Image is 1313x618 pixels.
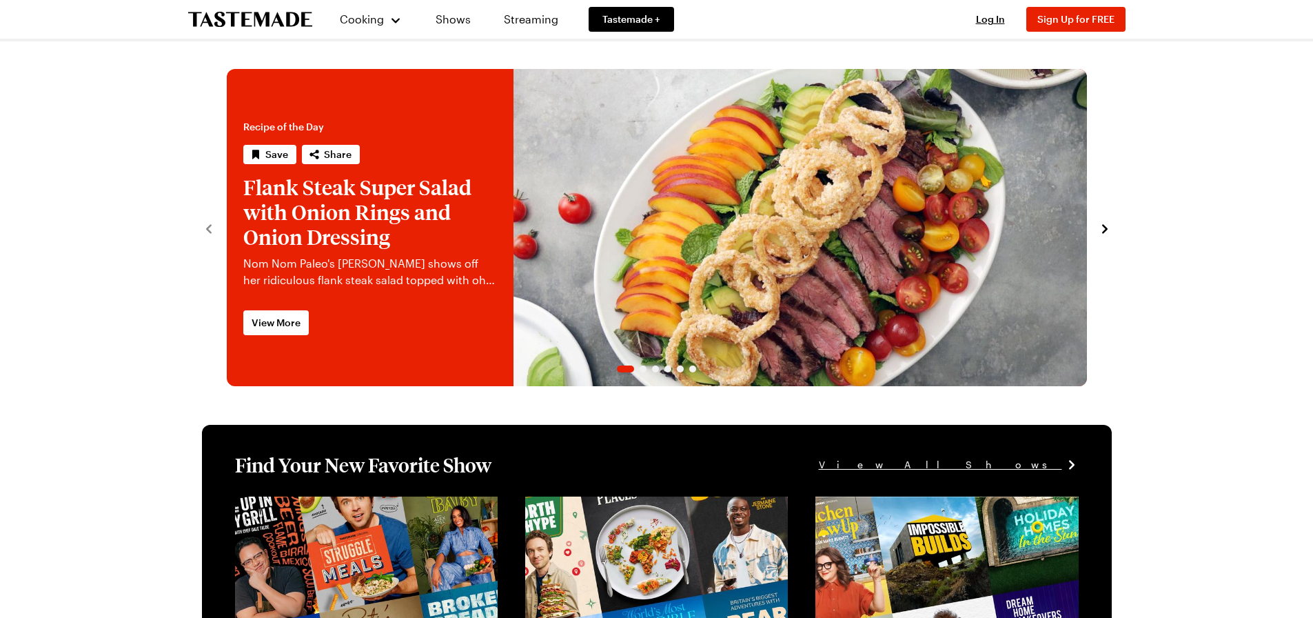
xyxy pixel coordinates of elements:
[265,148,288,161] span: Save
[227,69,1087,386] div: 1 / 6
[652,366,659,372] span: Go to slide 3
[243,145,296,164] button: Save recipe
[963,12,1018,26] button: Log In
[1037,13,1114,25] span: Sign Up for FREE
[324,148,352,161] span: Share
[819,457,1079,472] a: View All Shows
[664,366,671,372] span: Go to slide 4
[188,12,312,28] a: To Tastemade Home Page
[525,498,713,511] a: View full content for [object Object]
[640,366,647,372] span: Go to slide 2
[602,12,660,26] span: Tastemade +
[252,316,301,330] span: View More
[589,7,674,32] a: Tastemade +
[617,366,634,372] span: Go to slide 1
[677,366,684,372] span: Go to slide 5
[340,3,403,36] button: Cooking
[1098,219,1112,236] button: navigate to next item
[976,13,1005,25] span: Log In
[689,366,696,372] span: Go to slide 6
[235,498,423,511] a: View full content for [object Object]
[1026,7,1126,32] button: Sign Up for FREE
[815,498,1004,511] a: View full content for [object Object]
[340,12,384,26] span: Cooking
[235,452,491,477] h1: Find Your New Favorite Show
[302,145,360,164] button: Share
[243,310,309,335] a: View More
[202,219,216,236] button: navigate to previous item
[819,457,1062,472] span: View All Shows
